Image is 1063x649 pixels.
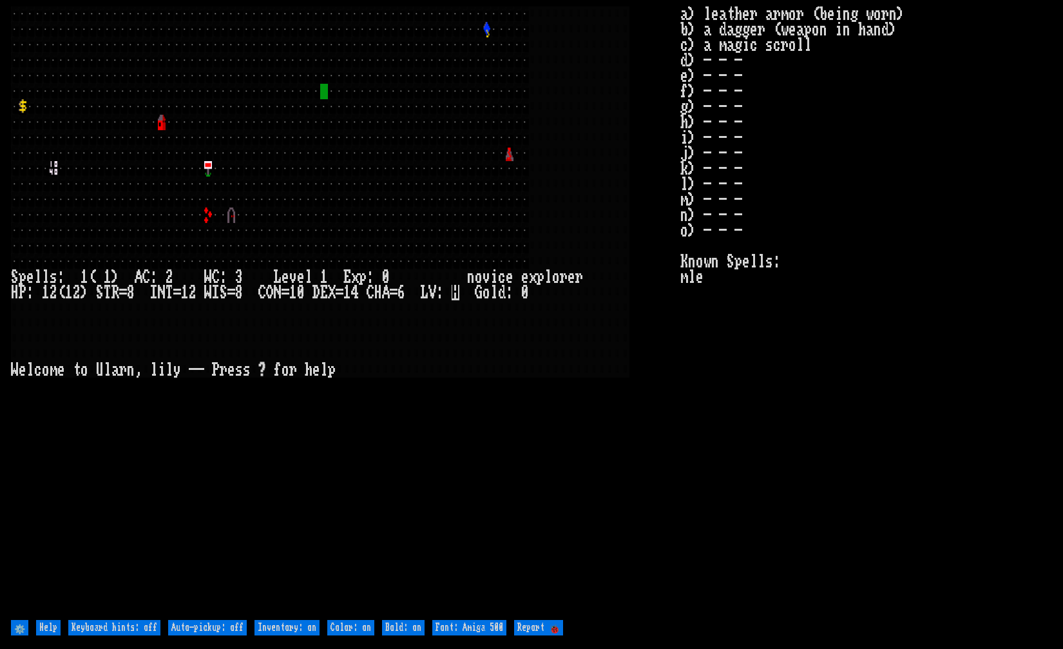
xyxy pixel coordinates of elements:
[166,269,173,285] div: 2
[127,362,135,378] div: n
[483,269,490,285] div: v
[320,269,328,285] div: 1
[11,285,19,300] div: H
[57,362,65,378] div: e
[452,285,459,300] mark: H
[181,285,189,300] div: 1
[529,269,537,285] div: x
[521,269,529,285] div: e
[11,620,28,635] input: ⚙️
[258,362,266,378] div: ?
[11,269,19,285] div: S
[320,285,328,300] div: E
[57,269,65,285] div: :
[374,285,382,300] div: H
[81,285,88,300] div: )
[483,285,490,300] div: o
[282,362,289,378] div: o
[150,362,158,378] div: l
[467,269,475,285] div: n
[560,269,568,285] div: r
[11,362,19,378] div: W
[274,269,282,285] div: L
[235,362,243,378] div: s
[327,620,374,635] input: Color: on
[490,285,498,300] div: l
[104,362,111,378] div: l
[135,269,142,285] div: A
[289,269,297,285] div: v
[367,285,374,300] div: C
[34,362,42,378] div: c
[351,285,359,300] div: 4
[312,285,320,300] div: D
[50,362,57,378] div: m
[243,362,251,378] div: s
[88,269,96,285] div: (
[498,269,506,285] div: c
[104,285,111,300] div: T
[258,285,266,300] div: C
[34,269,42,285] div: l
[204,269,212,285] div: W
[227,362,235,378] div: e
[475,269,483,285] div: o
[189,285,196,300] div: 2
[320,362,328,378] div: l
[81,269,88,285] div: 1
[282,285,289,300] div: =
[235,269,243,285] div: 3
[397,285,405,300] div: 6
[436,285,444,300] div: :
[506,285,513,300] div: :
[343,269,351,285] div: E
[57,285,65,300] div: (
[96,362,104,378] div: U
[254,620,320,635] input: Inventory: on
[36,620,61,635] input: Help
[166,362,173,378] div: l
[312,362,320,378] div: e
[274,285,282,300] div: N
[81,362,88,378] div: o
[421,285,428,300] div: L
[475,285,483,300] div: G
[50,269,57,285] div: s
[189,362,196,378] div: -
[328,362,336,378] div: p
[168,620,247,635] input: Auto-pickup: off
[173,362,181,378] div: y
[220,362,227,378] div: r
[428,285,436,300] div: V
[104,269,111,285] div: 1
[68,620,160,635] input: Keyboard hints: off
[111,269,119,285] div: )
[196,362,204,378] div: -
[336,285,343,300] div: =
[521,285,529,300] div: 0
[42,285,50,300] div: 1
[119,362,127,378] div: r
[111,362,119,378] div: a
[73,362,81,378] div: t
[351,269,359,285] div: x
[220,269,227,285] div: :
[19,285,26,300] div: P
[220,285,227,300] div: S
[158,362,166,378] div: i
[212,285,220,300] div: I
[142,269,150,285] div: C
[135,362,142,378] div: ,
[235,285,243,300] div: 8
[498,285,506,300] div: d
[343,285,351,300] div: 1
[274,362,282,378] div: f
[575,269,583,285] div: r
[150,285,158,300] div: I
[119,285,127,300] div: =
[127,285,135,300] div: 8
[544,269,552,285] div: l
[19,269,26,285] div: p
[382,269,390,285] div: 0
[297,269,305,285] div: e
